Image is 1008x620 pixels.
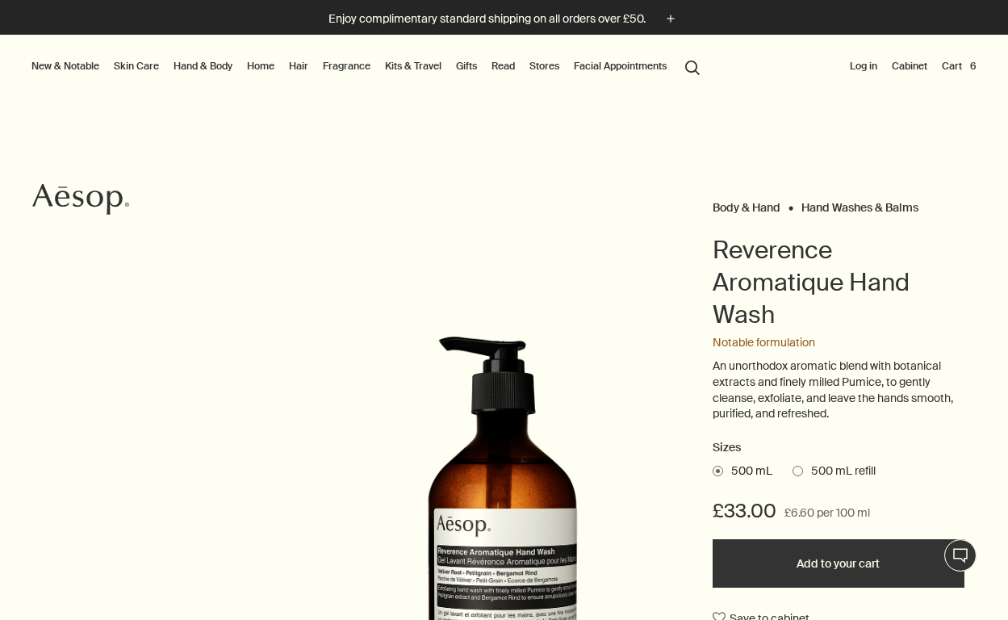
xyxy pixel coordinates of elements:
button: Log in [847,57,880,76]
nav: supplementary [847,35,980,99]
a: Home [244,57,278,76]
a: Read [488,57,518,76]
a: Fragrance [320,57,374,76]
a: Facial Appointments [571,57,670,76]
p: An unorthodox aromatic blend with botanical extracts and finely milled Pumice, to gently cleanse,... [713,358,964,421]
div: Aesop says "Our consultants are available now to offer personalised product advice.". Open messag... [727,491,992,604]
button: Cart6 [939,57,980,76]
a: Cabinet [889,57,931,76]
a: Body & Hand [713,200,780,207]
h2: Sizes [713,438,964,458]
p: Enjoy complimentary standard shipping on all orders over £50. [328,10,646,27]
button: Stores [526,57,563,76]
button: Enjoy complimentary standard shipping on all orders over £50. [328,10,680,28]
span: 500 mL refill [803,463,876,480]
svg: Aesop [32,183,129,216]
span: 500 mL [723,463,772,480]
a: Hand & Body [170,57,236,76]
button: New & Notable [28,57,102,76]
a: Skin Care [111,57,162,76]
a: Hand Washes & Balms [801,200,918,207]
button: Add to your cart - £33.00 [713,539,964,588]
a: Kits & Travel [382,57,445,76]
nav: primary [28,35,707,99]
h1: Reverence Aromatique Hand Wash [713,234,964,331]
a: Gifts [453,57,480,76]
span: £33.00 [713,498,776,524]
a: Hair [286,57,312,76]
a: Aesop [28,179,133,224]
button: Open search [678,51,707,82]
